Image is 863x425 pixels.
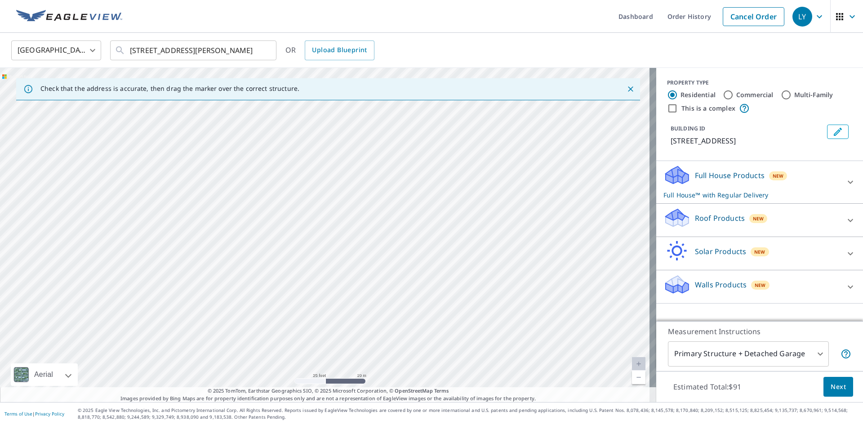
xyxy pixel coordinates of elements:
[736,90,774,99] label: Commercial
[754,248,765,255] span: New
[4,411,32,417] a: Terms of Use
[831,381,846,393] span: Next
[663,165,856,200] div: Full House ProductsNewFull House™ with Regular Delivery
[31,363,56,386] div: Aerial
[35,411,64,417] a: Privacy Policy
[632,357,645,371] a: Current Level 20, Zoom In Disabled
[208,387,449,395] span: © 2025 TomTom, Earthstar Geographics SIO, © 2025 Microsoft Corporation, ©
[792,7,812,27] div: LY
[668,326,851,337] p: Measurement Instructions
[11,38,101,63] div: [GEOGRAPHIC_DATA]
[671,135,823,146] p: [STREET_ADDRESS]
[671,125,705,132] p: BUILDING ID
[773,172,784,179] span: New
[305,40,374,60] a: Upload Blueprint
[755,282,766,289] span: New
[16,10,122,23] img: EV Logo
[827,125,849,139] button: Edit building 1
[285,40,374,60] div: OR
[663,207,856,233] div: Roof ProductsNew
[794,90,833,99] label: Multi-Family
[666,377,748,397] p: Estimated Total: $91
[681,90,716,99] label: Residential
[695,170,765,181] p: Full House Products
[632,371,645,384] a: Current Level 20, Zoom Out
[625,83,636,95] button: Close
[11,363,78,386] div: Aerial
[823,377,853,397] button: Next
[395,387,432,394] a: OpenStreetMap
[695,246,746,257] p: Solar Products
[4,411,64,416] p: |
[663,241,856,266] div: Solar ProductsNew
[663,190,840,200] p: Full House™ with Regular Delivery
[78,407,859,421] p: © 2025 Eagle View Technologies, Inc. and Pictometry International Corp. All Rights Reserved. Repo...
[434,387,449,394] a: Terms
[663,274,856,300] div: Walls ProductsNew
[723,7,784,26] a: Cancel Order
[681,104,735,113] label: This is a complex
[841,349,851,359] span: Your report will include the primary structure and a detached garage if one exists.
[312,45,367,56] span: Upload Blueprint
[668,341,829,367] div: Primary Structure + Detached Garage
[753,215,764,222] span: New
[130,38,258,63] input: Search by address or latitude-longitude
[695,213,745,224] p: Roof Products
[695,279,747,290] p: Walls Products
[667,79,852,87] div: PROPERTY TYPE
[40,85,299,93] p: Check that the address is accurate, then drag the marker over the correct structure.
